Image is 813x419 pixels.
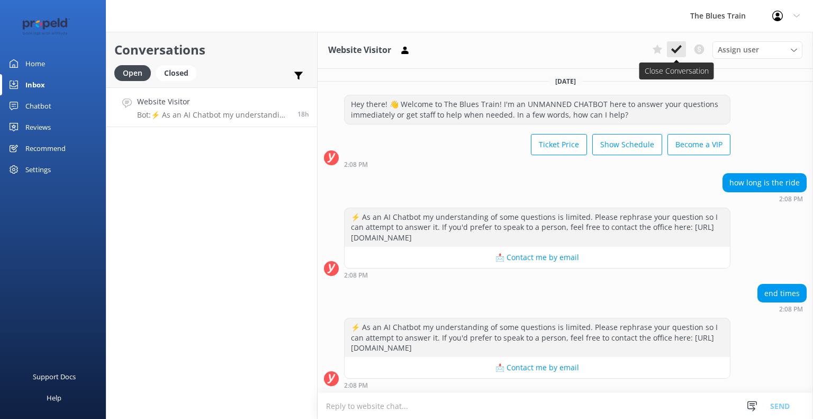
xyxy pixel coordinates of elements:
button: Show Schedule [592,134,662,155]
strong: 2:08 PM [344,272,368,279]
div: Settings [25,159,51,180]
button: Become a VIP [667,134,730,155]
div: Inbox [25,74,45,95]
div: Assign User [712,41,802,58]
strong: 2:08 PM [779,306,803,313]
div: Open [114,65,151,81]
div: Sep 17 2025 02:08pm (UTC +10:00) Australia/Sydney [344,161,730,168]
h4: Website Visitor [137,96,290,108]
span: [DATE] [549,77,582,86]
a: Closed [156,67,202,78]
div: Help [47,387,61,408]
div: Recommend [25,138,66,159]
div: Sep 17 2025 02:08pm (UTC +10:00) Australia/Sydney [344,271,730,279]
button: 📩 Contact me by email [345,357,730,378]
div: Home [25,53,45,74]
div: Sep 17 2025 02:08pm (UTC +10:00) Australia/Sydney [344,381,730,389]
div: end times [758,284,806,302]
div: Sep 17 2025 02:08pm (UTC +10:00) Australia/Sydney [757,305,807,313]
a: Open [114,67,156,78]
strong: 2:08 PM [344,382,368,389]
button: 📩 Contact me by email [345,247,730,268]
strong: 2:08 PM [344,162,368,168]
h3: Website Visitor [328,43,391,57]
div: ⚡ As an AI Chatbot my understanding of some questions is limited. Please rephrase your question s... [345,318,730,357]
span: Sep 17 2025 02:08pm (UTC +10:00) Australia/Sydney [297,110,309,119]
div: Closed [156,65,196,81]
div: Chatbot [25,95,51,117]
button: Ticket Price [531,134,587,155]
span: Assign user [718,44,759,56]
div: Support Docs [33,366,76,387]
img: 12-1677471078.png [16,18,77,35]
a: Website VisitorBot:⚡ As an AI Chatbot my understanding of some questions is limited. Please rephr... [106,87,317,127]
div: Hey there! 👋 Welcome to The Blues Train! I'm an UNMANNED CHATBOT here to answer your questions im... [345,95,730,123]
p: Bot: ⚡ As an AI Chatbot my understanding of some questions is limited. Please rephrase your quest... [137,110,290,120]
div: Sep 17 2025 02:08pm (UTC +10:00) Australia/Sydney [722,195,807,202]
div: how long is the ride [723,174,806,192]
div: Reviews [25,117,51,138]
strong: 2:08 PM [779,196,803,202]
h2: Conversations [114,40,309,60]
div: ⚡ As an AI Chatbot my understanding of some questions is limited. Please rephrase your question s... [345,208,730,247]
